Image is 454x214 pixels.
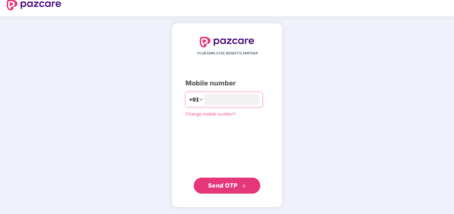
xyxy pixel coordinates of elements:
[208,182,238,189] span: Send OTP
[189,95,199,104] span: +91
[185,78,269,88] div: Mobile number
[194,178,260,194] button: Send OTPdouble-right
[199,97,203,101] span: down
[197,51,258,56] span: YOUR EMPLOYEE BENEFITS PARTNER
[242,184,246,188] span: double-right
[185,111,236,117] a: Change mobile number?
[200,37,254,47] img: logo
